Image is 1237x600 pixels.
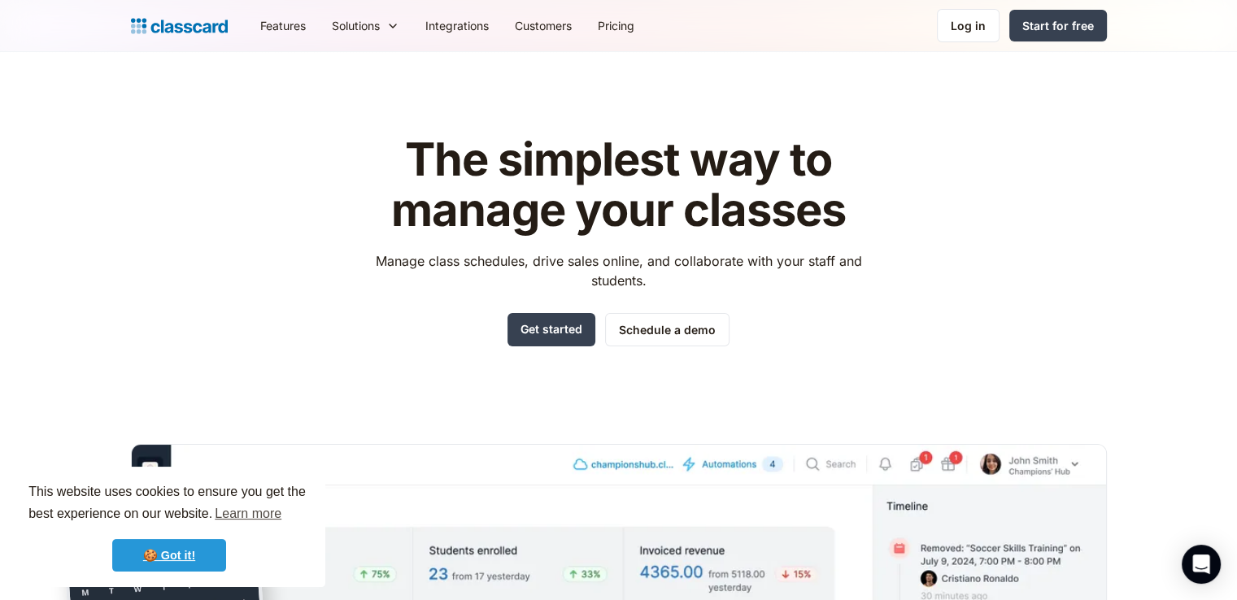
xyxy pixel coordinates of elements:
[360,135,877,235] h1: The simplest way to manage your classes
[319,7,412,44] div: Solutions
[585,7,647,44] a: Pricing
[1009,10,1107,41] a: Start for free
[112,539,226,572] a: dismiss cookie message
[247,7,319,44] a: Features
[332,17,380,34] div: Solutions
[412,7,502,44] a: Integrations
[507,313,595,346] a: Get started
[212,502,284,526] a: learn more about cookies
[937,9,1000,42] a: Log in
[951,17,986,34] div: Log in
[28,482,310,526] span: This website uses cookies to ensure you get the best experience on our website.
[131,15,228,37] a: home
[1182,545,1221,584] div: Open Intercom Messenger
[1022,17,1094,34] div: Start for free
[360,251,877,290] p: Manage class schedules, drive sales online, and collaborate with your staff and students.
[502,7,585,44] a: Customers
[13,467,325,587] div: cookieconsent
[605,313,730,346] a: Schedule a demo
